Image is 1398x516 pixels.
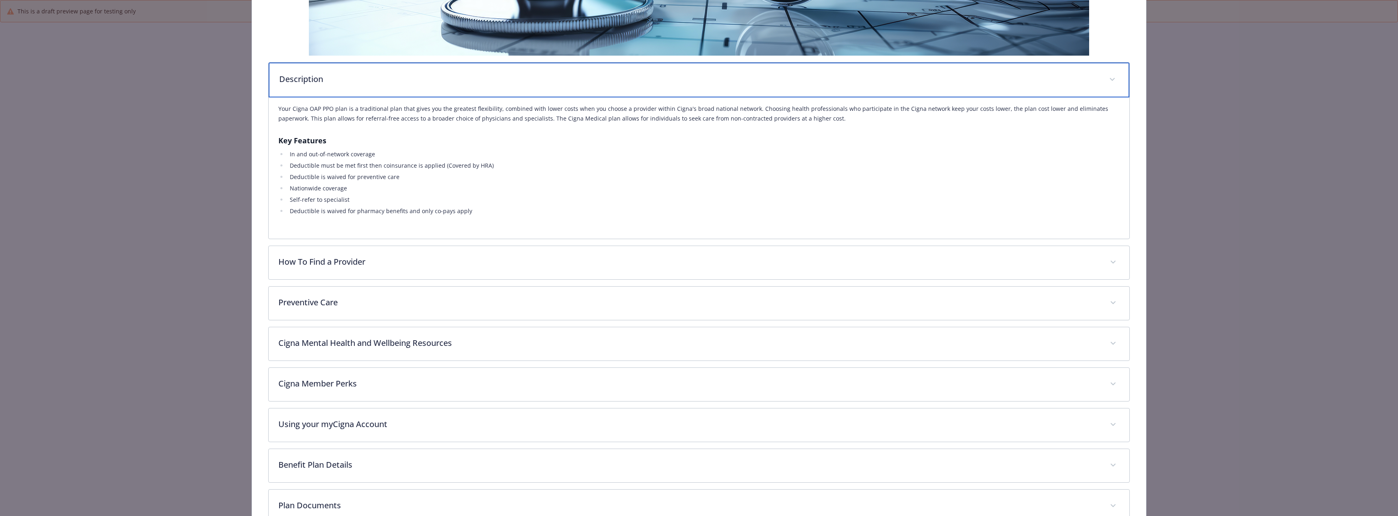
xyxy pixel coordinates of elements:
[287,149,1120,159] li: In and out-of-network coverage
[269,327,1129,361] div: Cigna Mental Health and Wellbeing Resources
[278,256,1100,268] p: How To Find a Provider
[269,368,1129,401] div: Cigna Member Perks
[278,136,326,145] strong: Key Features
[278,499,1100,512] p: Plan Documents
[279,73,1099,85] p: Description
[287,184,1120,193] li: Nationwide coverage
[269,246,1129,279] div: How To Find a Provider
[269,97,1129,239] div: Description
[269,287,1129,320] div: Preventive Care
[269,408,1129,442] div: Using your myCigna Account
[269,63,1129,97] div: Description
[278,378,1100,390] p: Cigna Member Perks
[278,296,1100,309] p: Preventive Care
[278,337,1100,349] p: Cigna Mental Health and Wellbeing Resources
[287,195,1120,205] li: Self-refer to specialist
[278,104,1120,123] p: Your Cigna OAP PPO plan is a traditional plan that gives you the greatest flexibility, combined w...
[269,449,1129,482] div: Benefit Plan Details
[278,459,1100,471] p: Benefit Plan Details
[278,418,1100,430] p: Using your myCigna Account
[287,206,1120,216] li: Deductible is waived for pharmacy benefits and only co-pays apply
[287,172,1120,182] li: Deductible is waived for preventive care
[287,161,1120,171] li: Deductible must be met first then coinsurance is applied (Covered by HRA)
